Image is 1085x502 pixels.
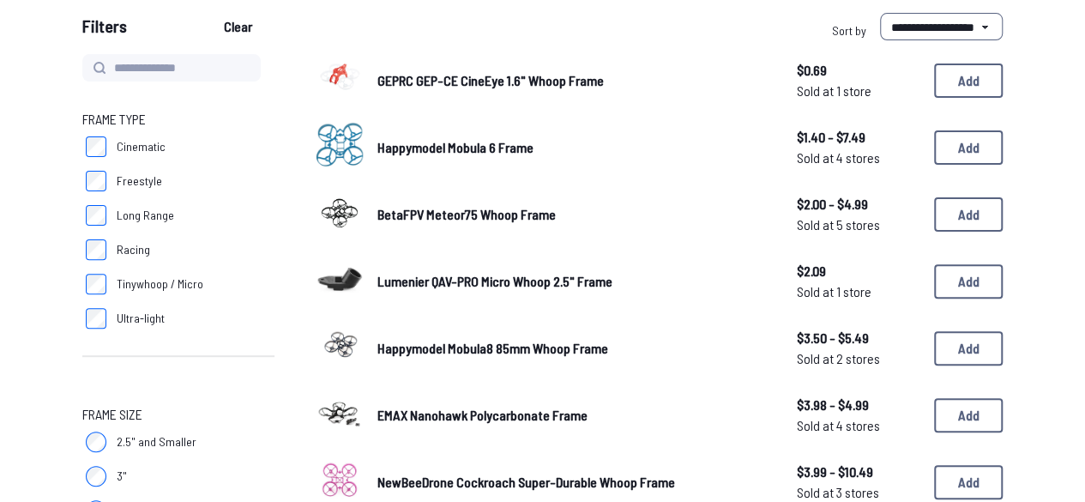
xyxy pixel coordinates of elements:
[86,274,106,294] input: Tinywhoop / Micro
[934,264,1003,299] button: Add
[377,271,769,292] a: Lumenier QAV-PRO Micro Whoop 2.5" Frame
[377,472,769,493] a: NewBeeDrone Cockroach Super-Durable Whoop Frame
[377,338,769,359] a: Happymodel Mobula8 85mm Whoop Frame
[377,204,769,225] a: BetaFPV Meteor75 Whoop Frame
[832,23,866,38] span: Sort by
[797,281,920,302] span: Sold at 1 store
[797,148,920,168] span: Sold at 4 stores
[377,273,612,289] span: Lumenier QAV-PRO Micro Whoop 2.5" Frame
[377,340,608,356] span: Happymodel Mobula8 85mm Whoop Frame
[797,395,920,415] span: $3.98 - $4.99
[316,121,364,174] a: image
[117,310,165,327] span: Ultra-light
[797,261,920,281] span: $2.09
[934,465,1003,499] button: Add
[797,127,920,148] span: $1.40 - $7.49
[934,64,1003,98] button: Add
[377,474,675,490] span: NewBeeDrone Cockroach Super-Durable Whoop Frame
[934,130,1003,165] button: Add
[117,138,166,155] span: Cinematic
[86,432,106,452] input: 2.5" and Smaller
[117,207,174,224] span: Long Range
[86,136,106,157] input: Cinematic
[377,407,588,423] span: EMAX Nanohawk Polycarbonate Frame
[316,54,364,102] img: image
[117,468,127,485] span: 3"
[797,415,920,436] span: Sold at 4 stores
[86,466,106,487] input: 3"
[209,13,267,40] button: Clear
[934,197,1003,232] button: Add
[117,172,162,190] span: Freestyle
[316,54,364,107] a: image
[86,171,106,191] input: Freestyle
[377,139,533,155] span: Happymodel Mobula 6 Frame
[797,81,920,101] span: Sold at 1 store
[86,239,106,260] input: Racing
[797,215,920,235] span: Sold at 5 stores
[86,308,106,329] input: Ultra-light
[797,328,920,348] span: $3.50 - $5.49
[316,188,364,236] img: image
[377,72,604,88] span: GEPRC GEP-CE CineEye 1.6" Whoop Frame
[377,70,769,91] a: GEPRC GEP-CE CineEye 1.6" Whoop Frame
[880,13,1003,40] select: Sort by
[316,322,364,375] a: image
[316,389,364,437] img: image
[377,405,769,426] a: EMAX Nanohawk Polycarbonate Frame
[316,255,364,303] img: image
[117,433,196,451] span: 2.5" and Smaller
[117,275,203,293] span: Tinywhoop / Micro
[82,109,146,130] span: Frame Type
[934,398,1003,432] button: Add
[82,404,142,425] span: Frame Size
[316,188,364,241] a: image
[797,348,920,369] span: Sold at 2 stores
[316,322,364,370] img: image
[316,255,364,308] a: image
[86,205,106,226] input: Long Range
[316,389,364,442] a: image
[117,241,150,258] span: Racing
[316,121,364,169] img: image
[797,194,920,215] span: $2.00 - $4.99
[377,137,769,158] a: Happymodel Mobula 6 Frame
[797,462,920,482] span: $3.99 - $10.49
[797,60,920,81] span: $0.69
[934,331,1003,366] button: Add
[377,206,556,222] span: BetaFPV Meteor75 Whoop Frame
[82,13,127,47] span: Filters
